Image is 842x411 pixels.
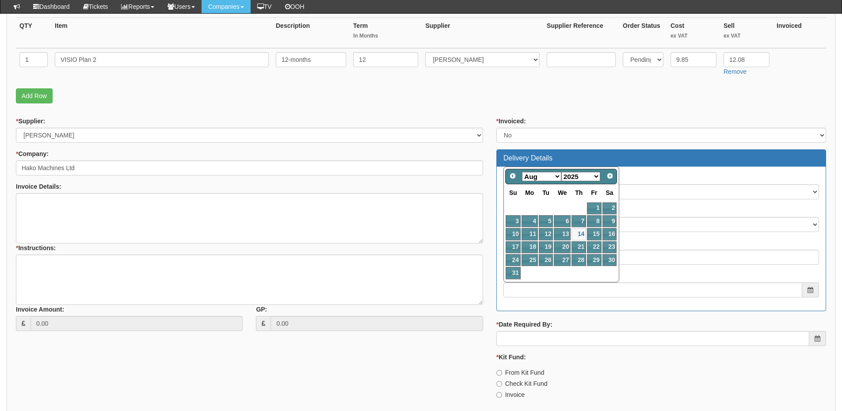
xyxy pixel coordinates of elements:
a: 15 [587,228,601,240]
a: 12 [539,228,553,240]
a: 10 [506,228,521,240]
th: Supplier Reference [543,17,619,48]
a: 16 [602,228,617,240]
a: Next [604,170,616,183]
span: Next [606,172,613,179]
a: Prev [507,170,519,183]
a: 13 [554,228,571,240]
a: 31 [506,267,521,279]
a: 30 [602,254,617,266]
label: From Kit Fund [496,368,545,377]
label: Company: [16,149,49,158]
a: 4 [522,215,538,227]
label: GP: [256,305,267,314]
label: Instructions: [16,244,56,252]
span: Saturday [606,189,613,196]
a: 8 [587,215,601,227]
th: Invoiced [773,17,826,48]
small: In Months [353,32,418,40]
th: Cost [667,17,720,48]
a: 6 [554,215,571,227]
a: 14 [571,228,586,240]
small: ex VAT [671,32,716,40]
span: Sunday [509,189,517,196]
th: Supplier [422,17,543,48]
label: Invoiced: [496,117,526,126]
th: QTY [16,17,51,48]
th: Order Status [619,17,667,48]
a: 21 [571,241,586,253]
a: 20 [554,241,571,253]
a: 7 [571,215,586,227]
a: 17 [506,241,521,253]
label: Invoice [496,390,525,399]
input: From Kit Fund [496,370,502,376]
a: Remove [724,68,747,75]
a: 9 [602,215,617,227]
a: 22 [587,241,601,253]
span: Thursday [575,189,583,196]
small: ex VAT [724,32,770,40]
label: Invoice Amount: [16,305,64,314]
input: Check Kit Fund [496,381,502,387]
a: 25 [522,254,538,266]
a: 11 [522,228,538,240]
label: Supplier: [16,117,45,126]
label: Check Kit Fund [496,379,548,388]
th: Term [350,17,422,48]
a: 28 [571,254,586,266]
th: Item [51,17,272,48]
a: 23 [602,241,617,253]
label: Invoice Details: [16,182,61,191]
a: 26 [539,254,553,266]
a: 29 [587,254,601,266]
a: 24 [506,254,521,266]
a: 3 [506,215,521,227]
span: Tuesday [542,189,549,196]
input: Invoice [496,392,502,398]
a: 27 [554,254,571,266]
th: Description [272,17,350,48]
a: 19 [539,241,553,253]
label: Kit Fund: [496,353,526,362]
span: Prev [509,172,516,179]
label: Date Required By: [496,320,552,329]
a: 2 [602,202,617,214]
a: 1 [587,202,601,214]
a: 5 [539,215,553,227]
span: Friday [591,189,597,196]
span: Wednesday [558,189,567,196]
a: Add Row [16,88,53,103]
th: Sell [720,17,773,48]
h3: Delivery Details [503,154,819,162]
a: 18 [522,241,538,253]
span: Monday [525,189,534,196]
